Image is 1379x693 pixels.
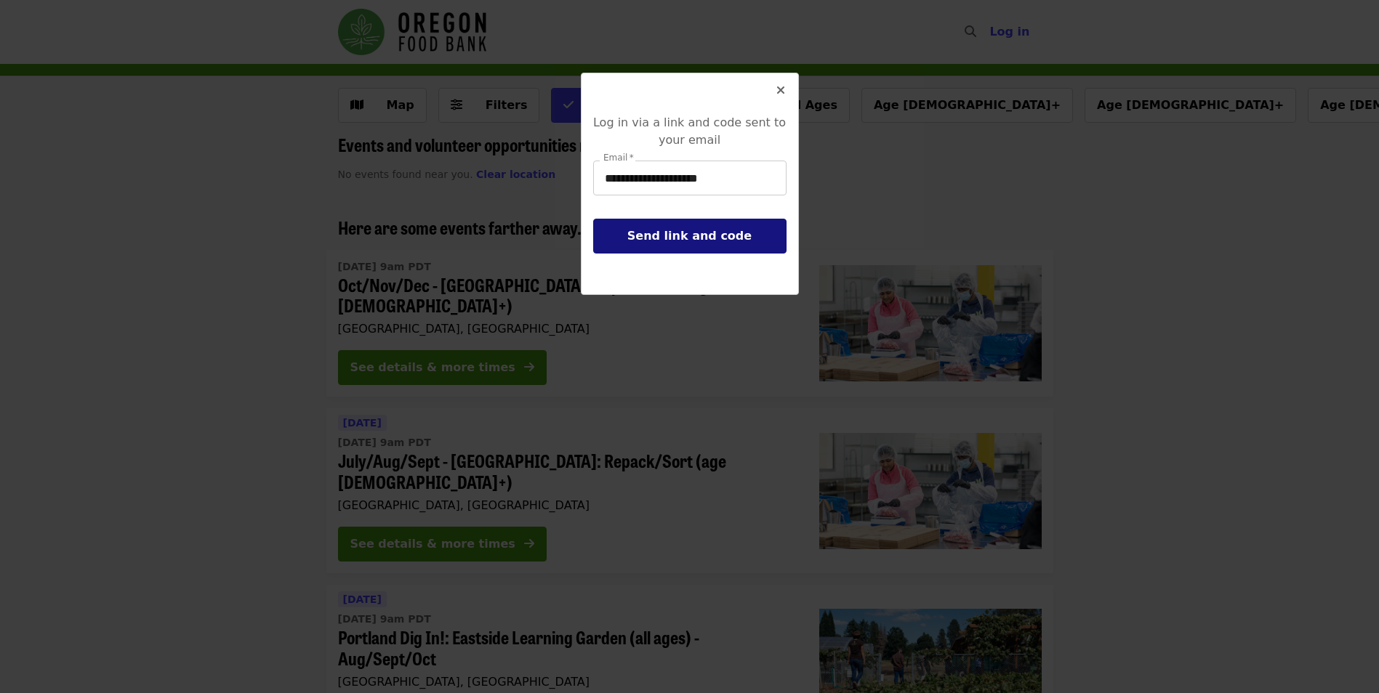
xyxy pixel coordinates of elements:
[593,115,786,147] span: Log in via a link and code sent to your email
[603,153,627,163] span: Email
[776,84,785,97] i: times icon
[627,229,752,243] span: Send link and code
[763,73,798,108] button: Close
[593,161,787,195] input: [object Object]
[593,219,787,254] button: Send link and code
